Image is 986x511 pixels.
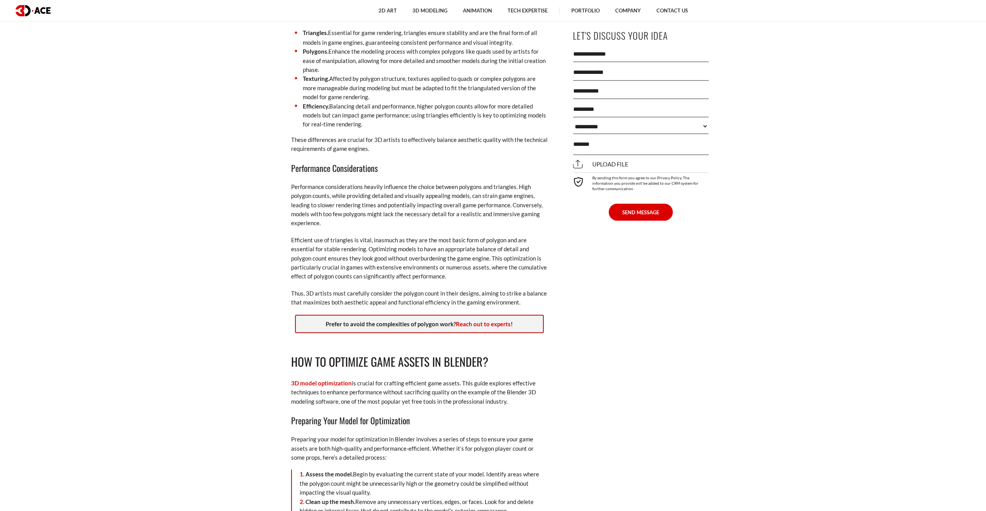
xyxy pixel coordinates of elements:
p: Let's Discuss Your Idea [573,27,709,44]
strong: Assess the model. [305,470,353,477]
h3: Performance Considerations [291,161,548,174]
p: Prefer to avoid the complexities of polygon work? ! [300,319,539,328]
li: Affected by polygon structure, textures applied to quads or complex polygons are more manageable ... [291,74,548,101]
div: By sending this form you agree to our Privacy Policy. The information you provide will be added t... [573,172,709,191]
img: logo dark [16,5,51,16]
h2: How to Optimize Game Assets in Blender? [291,352,548,371]
li: Essential for game rendering, triangles ensure stability and are the final form of all models in ... [291,28,548,47]
li: Enhance the modeling process with complex polygons like quads used by artists for ease of manipul... [291,47,548,74]
p: is crucial for crafting efficient game assets. This guide explores effective techniques to enhanc... [291,378,548,406]
strong: Triangles. [303,29,328,36]
a: Reach out to experts [456,320,511,327]
strong: Texturing. [303,75,329,82]
p: Efficient use of triangles is vital, inasmuch as they are the most basic form of polygon and are ... [291,235,548,281]
span: Upload file [573,161,628,168]
h3: Preparing Your Model for Optimization [291,413,548,427]
strong: Polygons. [303,47,328,54]
p: Thus, 3D artists must carefully consider the polygon count in their designs, aiming to strike a b... [291,289,548,307]
li: Begin by evaluating the current state of your model. Identify areas where the polygon count might... [300,469,548,497]
p: Performance considerations heavily influence the choice between polygons and triangles. High poly... [291,182,548,227]
button: SEND MESSAGE [609,203,673,220]
p: Preparing your model for optimization in Blender involves a series of steps to ensure your game a... [291,434,548,462]
li: Balancing detail and performance, higher polygon counts allow for more detailed models but can im... [291,101,548,129]
strong: Clean up the mesh. [305,498,355,505]
a: 3D model optimization [291,379,352,386]
p: These differences are crucial for 3D artists to effectively balance aesthetic quality with the te... [291,135,548,153]
strong: Efficiency. [303,102,329,109]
